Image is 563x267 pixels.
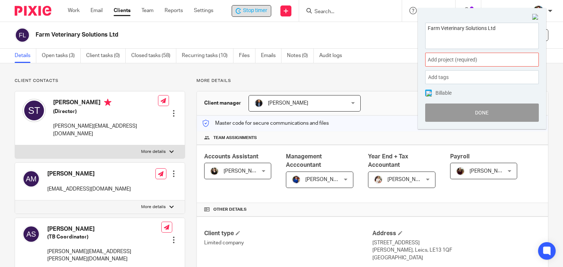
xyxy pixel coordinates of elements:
a: Notes (0) [287,49,314,63]
p: Limited company [204,239,372,247]
p: [PERSON_NAME] [489,7,529,14]
h4: [PERSON_NAME] [47,225,161,233]
p: Client contacts [15,78,185,84]
img: Kayleigh%20Henson.jpeg [374,175,383,184]
img: martin-hickman.jpg [254,99,263,108]
a: Emails [261,49,281,63]
span: Payroll [450,154,470,159]
p: More details [141,149,166,155]
img: Nicole.jpeg [292,175,301,184]
img: Close [532,14,539,20]
span: Stop timer [243,7,267,15]
img: Helen%20Campbell.jpeg [210,167,219,176]
p: Master code for secure communications and files [202,120,329,127]
a: Client tasks (0) [86,49,126,63]
span: [PERSON_NAME] [470,169,510,174]
span: [PERSON_NAME] [305,177,346,182]
a: Team [141,7,154,14]
i: Primary [104,99,111,106]
input: Search [314,9,380,15]
img: svg%3E [15,27,30,43]
span: Year End + Tax Accountant [368,154,408,168]
p: More details [141,204,166,210]
span: Management Acccountant [286,154,322,168]
span: [PERSON_NAME] [224,169,264,174]
span: Add project (required) [428,56,520,64]
p: [STREET_ADDRESS] [372,239,541,247]
button: Done [425,104,539,122]
a: Email [91,7,103,14]
span: Add tags [428,72,452,83]
a: Files [239,49,255,63]
h2: Farm Veterinary Solutions Ltd [36,31,366,39]
p: [PERSON_NAME][EMAIL_ADDRESS][DOMAIN_NAME] [53,123,158,138]
a: Details [15,49,36,63]
img: MaxAcc_Sep21_ElliDeanPhoto_030.jpg [456,167,465,176]
span: Accounts Assistant [204,154,258,159]
span: Other details [213,207,247,213]
p: [PERSON_NAME][EMAIL_ADDRESS][PERSON_NAME][DOMAIN_NAME] [47,248,161,263]
span: [PERSON_NAME] [268,101,308,106]
h3: Client manager [204,99,241,107]
a: Recurring tasks (10) [182,49,233,63]
a: Audit logs [319,49,347,63]
img: svg%3E [22,99,46,122]
img: Pixie [15,6,51,16]
img: svg%3E [22,170,40,188]
h4: Address [372,230,541,237]
a: Open tasks (3) [42,49,81,63]
h5: (Director) [53,108,158,115]
p: More details [196,78,548,84]
img: svg%3E [22,225,40,243]
h5: (TB Coordinator) [47,233,161,241]
div: Farm Veterinary Solutions Ltd [232,5,271,17]
h4: Client type [204,230,372,237]
a: Clients [114,7,130,14]
a: Settings [194,7,213,14]
p: [PERSON_NAME], Leics, LE13 1QF [372,247,541,254]
span: [PERSON_NAME] [387,177,428,182]
a: Closed tasks (58) [131,49,176,63]
span: Team assignments [213,135,257,141]
span: Billable [435,90,452,95]
textarea: Farm Veterinary Solutions Ltd [426,23,538,47]
p: [EMAIL_ADDRESS][DOMAIN_NAME] [47,185,131,193]
a: Reports [165,7,183,14]
a: Work [68,7,80,14]
img: checked.png [426,91,432,97]
img: Nicole.jpeg [533,5,544,17]
h4: [PERSON_NAME] [53,99,158,108]
p: [GEOGRAPHIC_DATA] [372,254,541,262]
h4: [PERSON_NAME] [47,170,131,178]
